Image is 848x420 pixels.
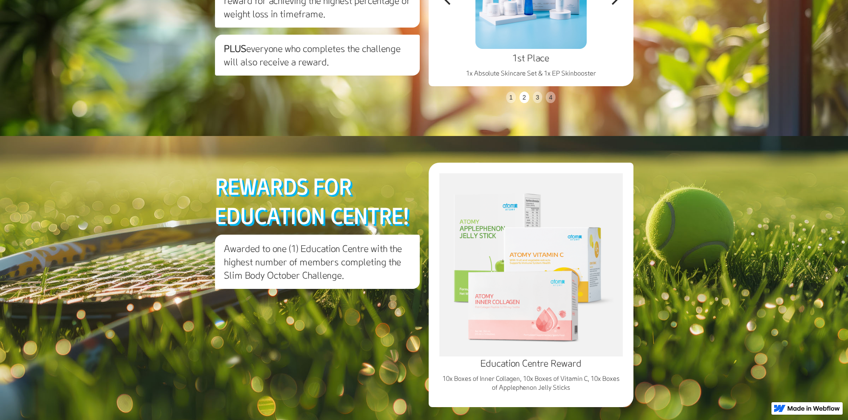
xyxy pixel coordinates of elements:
[215,35,420,76] h3: everyone who completes the challenge will also receive a reward.
[436,51,626,64] h3: 1st Place
[224,42,246,55] strong: PLUS
[436,69,626,78] p: 1x Absolute Skincare Set & 1x EP Skinbooster
[519,92,529,103] div: Show slide 2 of 4
[215,235,420,289] h3: Awarded to one (1) Education Centre with the highest number of members completing the Slim Body O...
[439,374,623,392] p: 10x Boxes of Inner Collagen, 10x Boxes of Vitamin C, 10x Boxes of Applephenon Jelly Sticks
[506,92,516,103] div: Show slide 1 of 4
[439,356,623,370] h3: Education Centre Reward
[533,92,543,103] div: Show slide 3 of 4
[215,172,410,229] span: REWARds for Education Centre!
[546,92,556,103] div: Show slide 4 of 4
[787,406,840,411] img: Made in Webflow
